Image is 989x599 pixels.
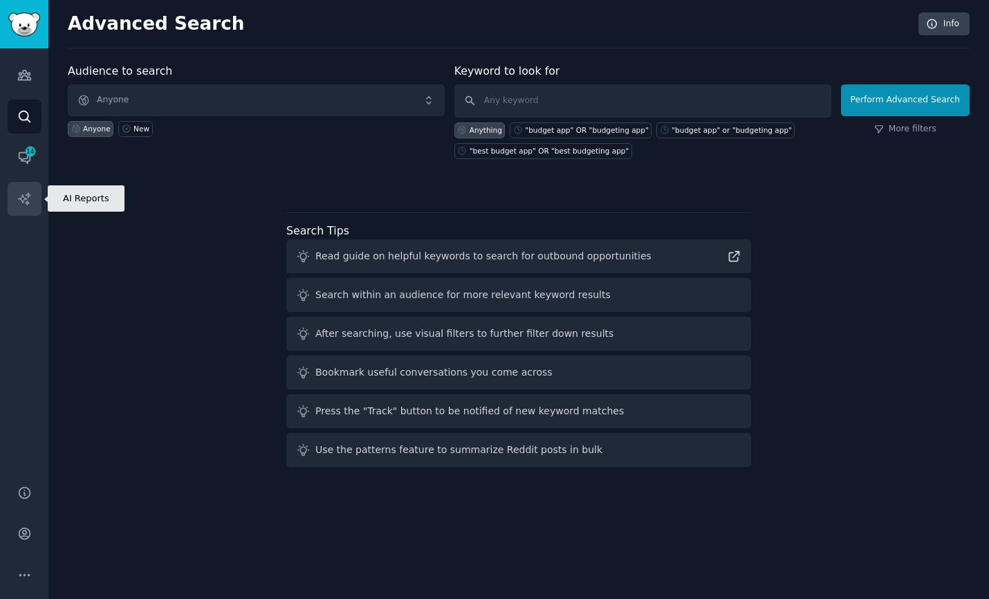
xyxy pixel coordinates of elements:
div: Use the patterns feature to summarize Reddit posts in bulk [315,443,602,457]
button: Anyone [68,84,445,116]
div: New [133,124,149,133]
div: "best budget app" OR "best budgeting app" [470,146,629,156]
div: Anyone [83,124,111,133]
span: 14 [24,147,37,156]
h2: Advanced Search [68,13,911,35]
div: "budget app" OR "budgeting app" [525,125,648,135]
button: Perform Advanced Search [841,84,970,116]
div: Press the "Track" button to be notified of new keyword matches [315,404,624,418]
a: 14 [8,140,41,174]
div: Anything [470,125,502,135]
img: GummySearch logo [8,12,40,37]
a: New [118,121,152,137]
a: More filters [874,123,936,136]
input: Any keyword [454,84,831,118]
div: After searching, use visual filters to further filter down results [315,326,613,341]
label: Keyword to look for [454,64,560,77]
a: Info [918,12,970,36]
div: Search within an audience for more relevant keyword results [315,288,611,302]
div: Read guide on helpful keywords to search for outbound opportunities [315,249,651,264]
div: "budget app" or "budgeting app" [672,125,792,135]
div: Bookmark useful conversations you come across [315,365,553,380]
label: Search Tips [286,224,349,237]
label: Audience to search [68,64,172,77]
